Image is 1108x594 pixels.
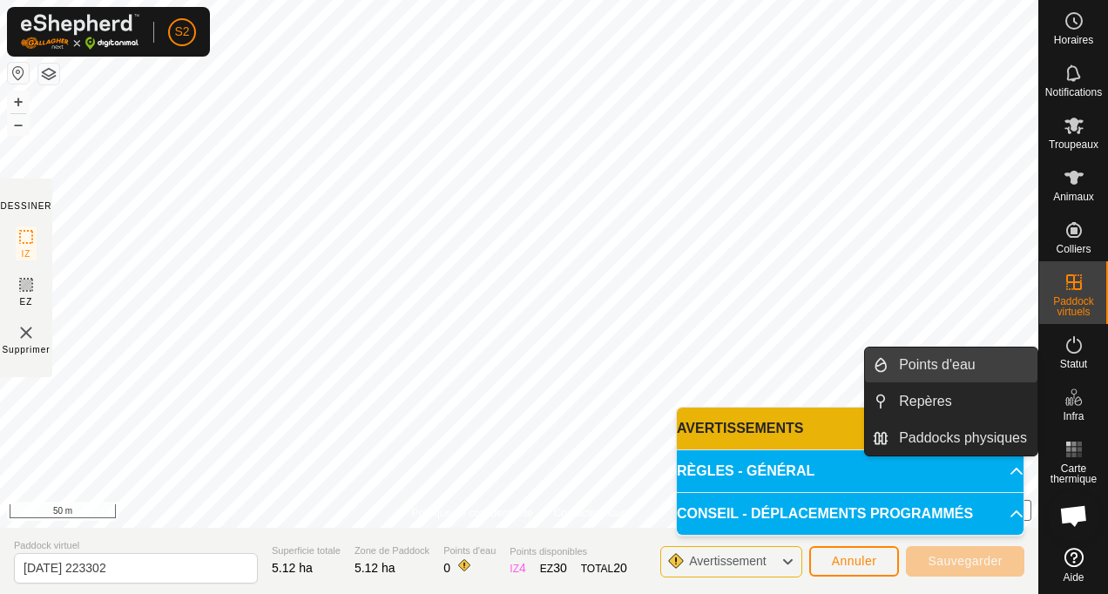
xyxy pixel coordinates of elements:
button: Couches de carte [38,64,59,84]
p-accordion-header: RÈGLES - GÉNÉRAL [677,450,1024,492]
button: + [8,91,29,112]
span: Paddock virtuel [14,538,258,553]
img: Logo Gallagher [21,14,139,50]
button: Réinitialiser la carte [8,63,29,84]
span: 4 [519,561,526,575]
span: Horaires [1054,35,1093,45]
span: 0 [443,561,450,575]
span: 5.12 ha [355,561,395,575]
span: S2 [174,23,189,41]
span: 20 [613,561,627,575]
span: Paddock virtuels [1044,296,1104,317]
span: AVERTISSEMENTS [677,418,804,439]
span: Zone de Paddock [355,543,429,558]
a: Paddocks physiques [888,421,1037,456]
span: 30 [553,561,567,575]
li: Paddocks physiques [865,421,1037,456]
span: Points d'eau [443,543,496,558]
span: Animaux [1053,192,1094,202]
p-accordion-header: AVERTISSEMENTS [677,408,1024,449]
span: Annuler [832,554,877,568]
span: Paddocks physiques [899,428,1027,449]
span: Aide [1063,572,1084,583]
p-accordion-header: CONSEIL - DÉPLACEMENTS PROGRAMMÉS [677,493,1024,535]
span: Points disponibles [510,544,627,559]
button: – [8,114,29,135]
a: Aide [1039,541,1108,590]
span: Repères [899,391,951,412]
span: Troupeaux [1049,139,1098,150]
span: Avertissement [689,554,766,568]
li: Repères [865,384,1037,419]
span: Sauvegarder [928,554,1003,568]
a: Points d'eau [888,348,1037,382]
button: Annuler [809,546,900,577]
a: Contactez-nous [554,505,627,521]
span: Points d'eau [899,354,976,375]
span: Infra [1063,411,1084,422]
div: TOTAL [581,559,627,577]
span: RÈGLES - GÉNÉRAL [677,461,814,482]
span: 5.12 ha [272,561,313,575]
a: Politique de confidentialité [411,505,532,521]
span: EZ [20,295,33,308]
span: Superficie totale [272,543,341,558]
span: Carte thermique [1044,463,1104,484]
button: Sauvegarder [906,546,1024,577]
span: Notifications [1045,87,1102,98]
span: IZ [22,247,31,260]
span: Statut [1060,359,1087,369]
img: Paddock virtuel [16,322,37,343]
span: CONSEIL - DÉPLACEMENTS PROGRAMMÉS [677,503,973,524]
a: Repères [888,384,1037,419]
div: Ouvrir le chat [1048,489,1100,542]
div: IZ [510,559,525,577]
span: Supprimer [2,343,50,356]
div: EZ [540,559,567,577]
li: Points d'eau [865,348,1037,382]
span: Colliers [1056,244,1091,254]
